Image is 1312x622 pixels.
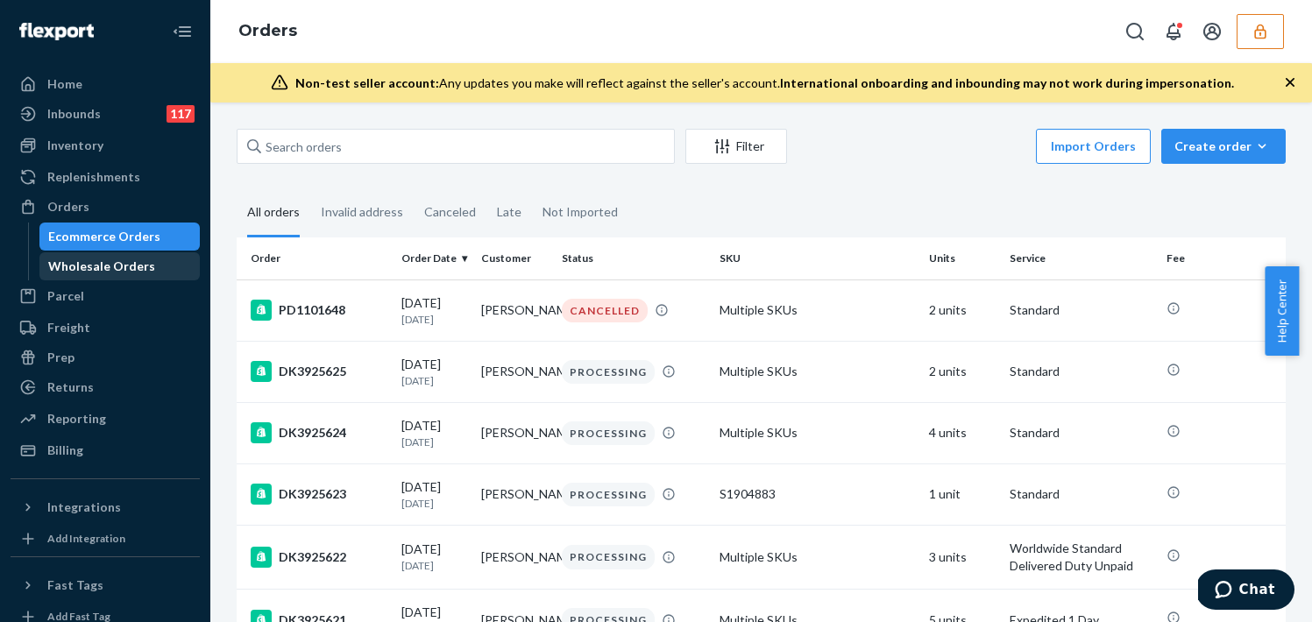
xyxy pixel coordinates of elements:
a: Home [11,70,200,98]
div: Customer [481,251,548,265]
a: Freight [11,314,200,342]
th: Units [922,237,1003,279]
div: S1904883 [720,485,915,503]
div: DK3925623 [251,484,387,505]
td: [PERSON_NAME] [474,463,555,525]
div: [DATE] [401,294,468,327]
td: 3 units [922,526,1003,590]
ol: breadcrumbs [224,6,311,57]
a: Orders [11,193,200,221]
p: [DATE] [401,312,468,327]
div: PROCESSING [562,360,655,384]
td: Multiple SKUs [713,402,922,463]
button: Integrations [11,493,200,521]
div: Integrations [47,498,121,516]
a: Orders [238,21,297,40]
div: Fast Tags [47,576,103,594]
div: Reporting [47,410,106,428]
p: Standard [1010,301,1153,319]
div: Home [47,75,82,93]
button: Open account menu [1195,14,1230,49]
iframe: Opens a widget where you can chat to one of our agents [1198,569,1294,613]
a: Billing [11,436,200,464]
div: Not Imported [543,189,618,235]
div: PROCESSING [562,545,655,569]
button: Open notifications [1156,14,1191,49]
td: [PERSON_NAME] [474,279,555,341]
div: PD1101648 [251,300,387,321]
span: Non-test seller account: [295,75,439,90]
div: All orders [247,189,300,237]
button: Close Navigation [165,14,200,49]
span: International onboarding and inbounding may not work during impersonation. [780,75,1234,90]
div: Inventory [47,137,103,154]
a: Reporting [11,405,200,433]
div: Freight [47,319,90,336]
button: Open Search Box [1117,14,1152,49]
div: [DATE] [401,478,468,511]
th: Status [555,237,713,279]
div: Prep [47,349,74,366]
button: Fast Tags [11,571,200,599]
p: [DATE] [401,435,468,449]
th: Order Date [394,237,475,279]
div: Parcel [47,287,84,305]
div: DK3925622 [251,547,387,568]
th: Service [1003,237,1160,279]
div: Replenishments [47,168,140,186]
td: [PERSON_NAME] [474,402,555,463]
th: Order [237,237,394,279]
button: Filter [685,129,787,164]
a: Parcel [11,282,200,310]
a: Add Integration [11,528,200,549]
div: Add Integration [47,531,125,546]
div: [DATE] [401,417,468,449]
th: Fee [1160,237,1286,279]
div: CANCELLED [562,299,648,322]
td: Multiple SKUs [713,526,922,590]
div: [DATE] [401,356,468,388]
p: [DATE] [401,558,468,573]
div: Wholesale Orders [48,258,155,275]
div: Orders [47,198,89,216]
a: Inbounds117 [11,100,200,128]
td: Multiple SKUs [713,279,922,341]
div: Create order [1174,138,1273,155]
img: Flexport logo [19,23,94,40]
p: Standard [1010,485,1153,503]
a: Replenishments [11,163,200,191]
p: [DATE] [401,496,468,511]
td: 2 units [922,279,1003,341]
button: Import Orders [1036,129,1151,164]
input: Search orders [237,129,675,164]
a: Returns [11,373,200,401]
div: PROCESSING [562,483,655,506]
p: Standard [1010,424,1153,442]
span: Help Center [1265,266,1299,356]
td: [PERSON_NAME] [474,526,555,590]
div: 117 [167,105,195,123]
div: Returns [47,378,94,396]
td: [PERSON_NAME] [474,341,555,402]
div: DK3925625 [251,361,387,382]
p: Standard [1010,363,1153,380]
div: Filter [686,138,786,155]
div: Ecommerce Orders [48,228,160,245]
div: Canceled [424,189,476,235]
div: Inbounds [47,105,101,123]
a: Ecommerce Orders [39,223,201,251]
div: Any updates you make will reflect against the seller's account. [295,74,1234,92]
div: [DATE] [401,541,468,573]
div: Invalid address [321,189,403,235]
a: Wholesale Orders [39,252,201,280]
td: Multiple SKUs [713,341,922,402]
td: 2 units [922,341,1003,402]
p: [DATE] [401,373,468,388]
th: SKU [713,237,922,279]
p: Worldwide Standard Delivered Duty Unpaid [1010,540,1153,575]
td: 1 unit [922,463,1003,525]
td: 4 units [922,402,1003,463]
div: PROCESSING [562,421,655,445]
div: Billing [47,442,83,459]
